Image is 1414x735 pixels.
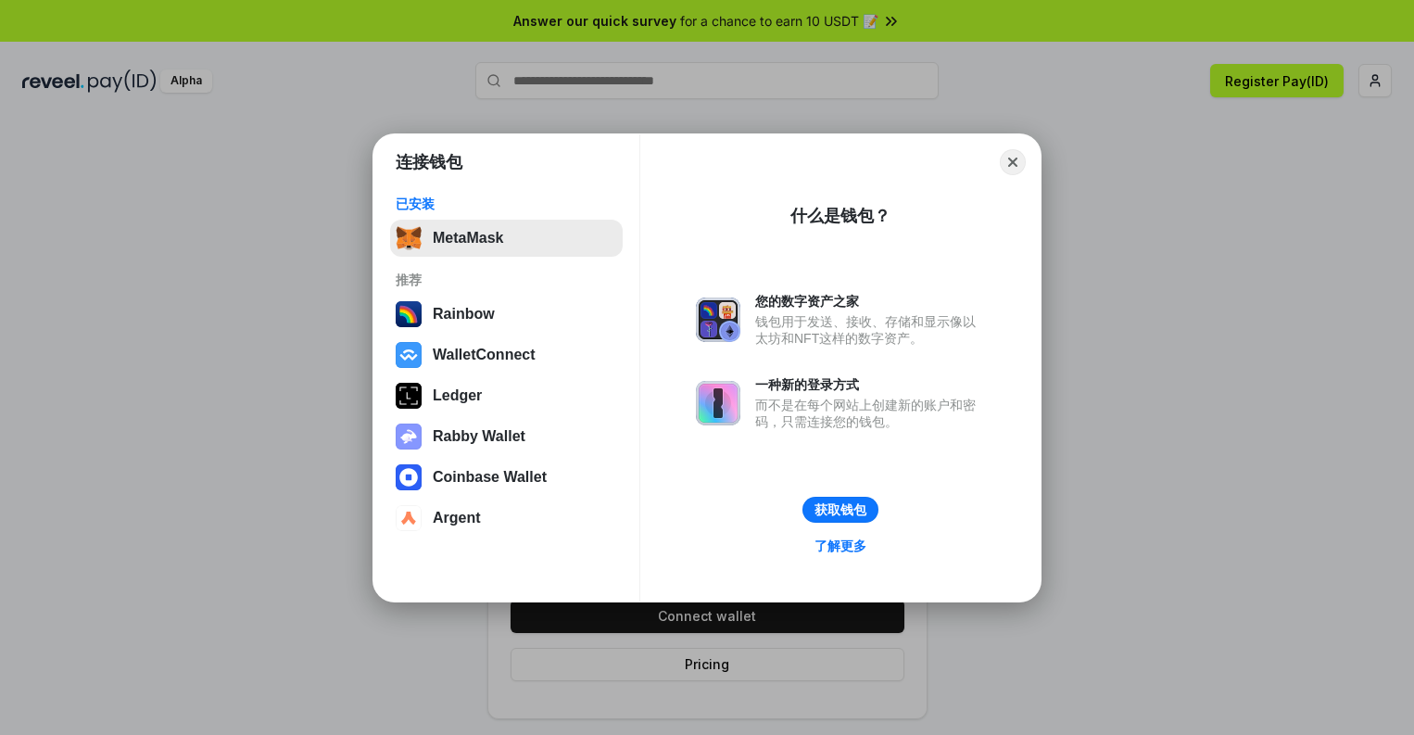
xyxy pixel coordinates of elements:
div: WalletConnect [433,347,536,363]
div: 而不是在每个网站上创建新的账户和密码，只需连接您的钱包。 [755,397,985,430]
button: WalletConnect [390,336,623,374]
img: svg+xml,%3Csvg%20width%3D%22120%22%20height%3D%22120%22%20viewBox%3D%220%200%20120%20120%22%20fil... [396,301,422,327]
button: 获取钱包 [802,497,878,523]
h1: 连接钱包 [396,151,462,173]
button: Rabby Wallet [390,418,623,455]
button: Ledger [390,377,623,414]
img: svg+xml,%3Csvg%20width%3D%2228%22%20height%3D%2228%22%20viewBox%3D%220%200%2028%2028%22%20fill%3D... [396,464,422,490]
div: MetaMask [433,230,503,247]
button: Close [1000,149,1026,175]
div: Argent [433,510,481,526]
div: 一种新的登录方式 [755,376,985,393]
div: 推荐 [396,272,617,288]
img: svg+xml,%3Csvg%20xmlns%3D%22http%3A%2F%2Fwww.w3.org%2F2000%2Fsvg%22%20width%3D%2228%22%20height%3... [396,383,422,409]
button: Coinbase Wallet [390,459,623,496]
button: Rainbow [390,296,623,333]
img: svg+xml,%3Csvg%20width%3D%2228%22%20height%3D%2228%22%20viewBox%3D%220%200%2028%2028%22%20fill%3D... [396,342,422,368]
div: 了解更多 [814,538,866,554]
button: Argent [390,500,623,537]
div: Coinbase Wallet [433,469,547,486]
div: 已安装 [396,196,617,212]
img: svg+xml,%3Csvg%20xmlns%3D%22http%3A%2F%2Fwww.w3.org%2F2000%2Fsvg%22%20fill%3D%22none%22%20viewBox... [396,424,422,450]
img: svg+xml,%3Csvg%20width%3D%2228%22%20height%3D%2228%22%20viewBox%3D%220%200%2028%2028%22%20fill%3D... [396,505,422,531]
div: 什么是钱包？ [790,205,890,227]
div: 获取钱包 [814,501,866,518]
div: Ledger [433,387,482,404]
div: 钱包用于发送、接收、存储和显示像以太坊和NFT这样的数字资产。 [755,313,985,347]
div: Rabby Wallet [433,428,525,445]
div: Rainbow [433,306,495,323]
img: svg+xml,%3Csvg%20fill%3D%22none%22%20height%3D%2233%22%20viewBox%3D%220%200%2035%2033%22%20width%... [396,225,422,251]
div: 您的数字资产之家 [755,293,985,310]
img: svg+xml,%3Csvg%20xmlns%3D%22http%3A%2F%2Fwww.w3.org%2F2000%2Fsvg%22%20fill%3D%22none%22%20viewBox... [696,298,740,342]
a: 了解更多 [803,534,877,558]
button: MetaMask [390,220,623,257]
img: svg+xml,%3Csvg%20xmlns%3D%22http%3A%2F%2Fwww.w3.org%2F2000%2Fsvg%22%20fill%3D%22none%22%20viewBox... [696,381,740,425]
